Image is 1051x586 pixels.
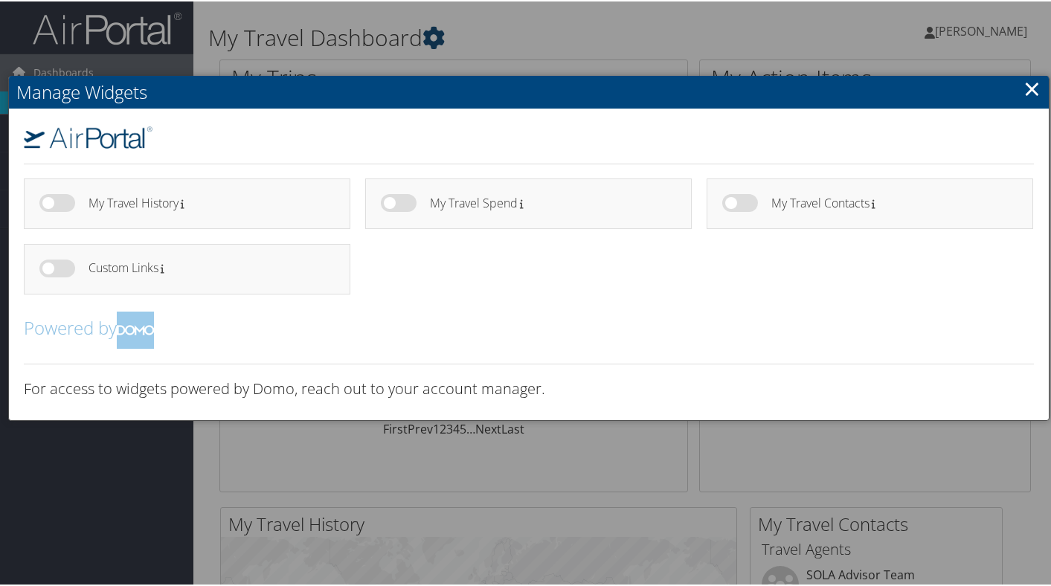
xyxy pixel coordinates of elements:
[89,196,324,208] h4: My Travel History
[24,377,1034,398] h3: For access to widgets powered by Domo, reach out to your account manager.
[24,125,153,147] img: airportal-logo.png
[771,196,1006,208] h4: My Travel Contacts
[24,310,1034,347] h2: Powered by
[430,196,665,208] h4: My Travel Spend
[9,74,1049,107] h2: Manage Widgets
[1023,72,1041,102] a: Close
[89,260,324,273] h4: Custom Links
[117,310,154,347] img: domo-logo.png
